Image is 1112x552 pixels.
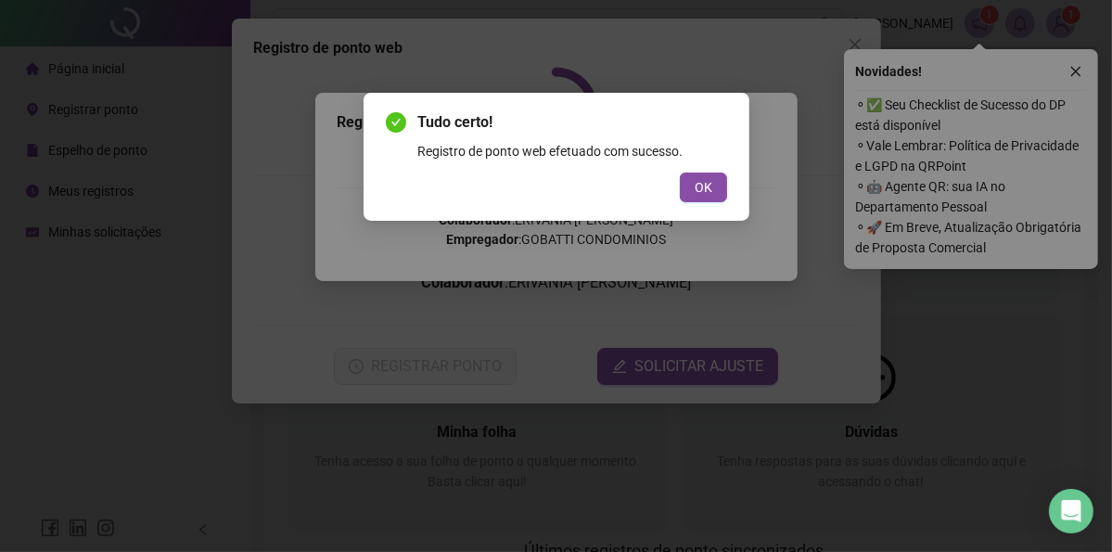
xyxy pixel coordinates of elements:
div: Open Intercom Messenger [1049,489,1093,533]
button: OK [680,173,727,202]
span: check-circle [386,112,406,133]
span: OK [695,177,712,198]
div: Registro de ponto web efetuado com sucesso. [417,141,727,161]
span: Tudo certo! [417,111,727,134]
